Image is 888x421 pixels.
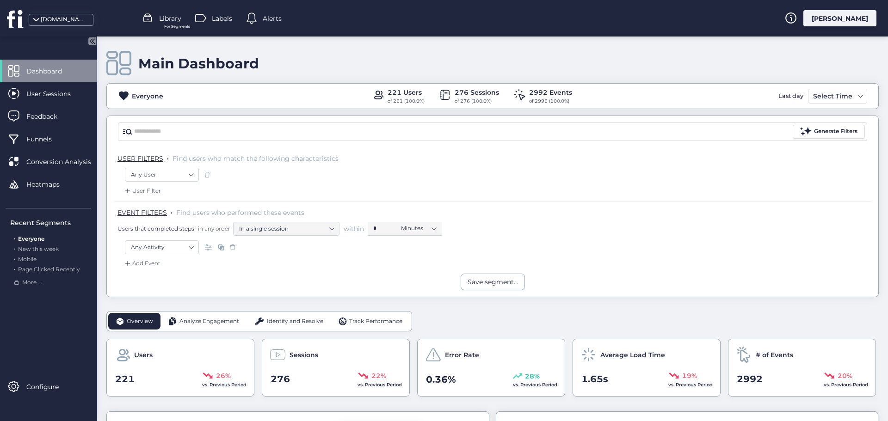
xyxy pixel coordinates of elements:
[159,13,181,24] span: Library
[824,382,868,388] span: vs. Previous Period
[134,350,153,360] span: Users
[18,256,37,262] span: Mobile
[388,98,425,105] div: of 221 (100.0%)
[173,154,339,163] span: Find users who match the following characteristics
[239,222,333,236] nz-select-item: In a single session
[131,168,193,182] nz-select-item: Any User
[117,154,163,163] span: USER FILTERS
[179,317,239,326] span: Analyze Engagement
[267,317,323,326] span: Identify and Resolve
[202,382,247,388] span: vs. Previous Period
[468,277,518,287] div: Save segment...
[371,371,386,381] span: 22%
[14,254,15,262] span: .
[22,278,42,287] span: More ...
[131,240,193,254] nz-select-item: Any Activity
[127,317,153,326] span: Overview
[388,87,425,98] div: 221 Users
[358,382,402,388] span: vs. Previous Period
[401,221,436,235] nz-select-item: Minutes
[14,264,15,273] span: .
[115,372,135,386] span: 221
[426,372,456,387] span: 0.36%
[525,371,540,381] span: 28%
[41,15,87,24] div: [DOMAIN_NAME]
[167,153,169,162] span: .
[803,10,876,26] div: [PERSON_NAME]
[838,371,852,381] span: 20%
[455,98,499,105] div: of 276 (100.0%)
[18,245,59,252] span: New this week
[513,382,557,388] span: vs. Previous Period
[581,372,608,386] span: 1.65s
[26,382,73,392] span: Configure
[445,350,479,360] span: Error Rate
[14,233,15,242] span: .
[776,89,806,104] div: Last day
[132,91,163,101] div: Everyone
[10,218,91,228] div: Recent Segments
[271,372,290,386] span: 276
[117,225,194,232] span: Users that completed steps
[18,235,44,242] span: Everyone
[529,98,572,105] div: of 2992 (100.0%)
[26,134,66,144] span: Funnels
[668,382,713,388] span: vs. Previous Period
[196,225,230,232] span: in any order
[164,24,190,30] span: For Segments
[212,13,232,24] span: Labels
[176,208,304,217] span: Find users who performed these events
[123,186,161,195] div: User Filter
[117,208,167,217] span: EVENT FILTERS
[756,350,793,360] span: # of Events
[682,371,697,381] span: 19%
[14,244,15,252] span: .
[138,55,259,72] div: Main Dashboard
[344,224,364,233] span: within
[26,66,76,76] span: Dashboard
[26,89,85,99] span: User Sessions
[290,350,318,360] span: Sessions
[216,371,231,381] span: 26%
[600,350,665,360] span: Average Load Time
[18,266,80,273] span: Rage Clicked Recently
[455,87,499,98] div: 276 Sessions
[263,13,282,24] span: Alerts
[26,111,71,122] span: Feedback
[793,125,865,139] button: Generate Filters
[123,259,160,268] div: Add Event
[26,157,105,167] span: Conversion Analysis
[26,179,74,189] span: Heatmaps
[171,207,173,216] span: .
[349,317,402,326] span: Track Performance
[811,91,855,102] div: Select Time
[529,87,572,98] div: 2992 Events
[814,127,857,136] div: Generate Filters
[737,372,763,386] span: 2992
